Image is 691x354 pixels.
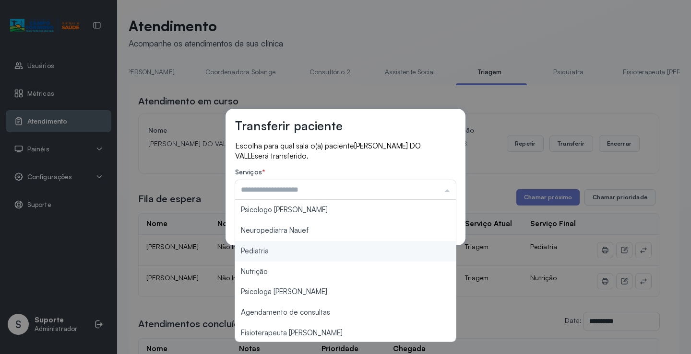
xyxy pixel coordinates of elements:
p: Escolha para qual sala o(a) paciente será transferido. [235,141,456,161]
li: Agendamento de consultas [235,302,456,323]
li: Psicologo [PERSON_NAME] [235,200,456,220]
h3: Transferir paciente [235,118,343,133]
span: [PERSON_NAME] DO VALLE [235,141,421,160]
li: Psicologa [PERSON_NAME] [235,282,456,302]
span: Serviços [235,168,262,176]
li: Nutrição [235,262,456,282]
li: Neuropediatra Nauef [235,220,456,241]
li: Pediatria [235,241,456,262]
li: Fisioterapeuta [PERSON_NAME] [235,323,456,343]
